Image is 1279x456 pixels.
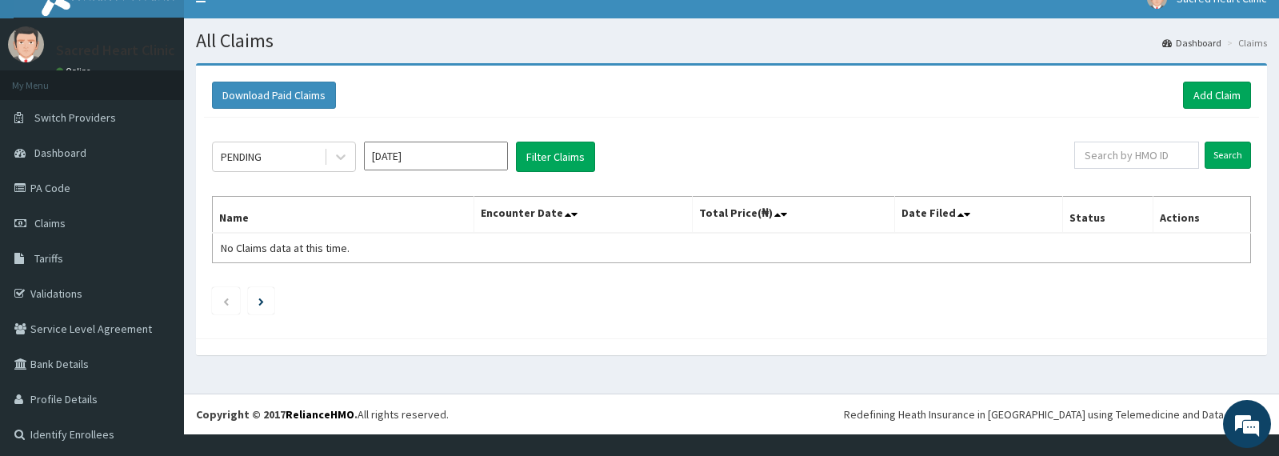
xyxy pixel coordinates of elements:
a: RelianceHMO [286,407,354,422]
th: Actions [1153,197,1250,234]
li: Claims [1223,36,1267,50]
th: Name [213,197,474,234]
input: Search by HMO ID [1074,142,1199,169]
th: Total Price(₦) [693,197,895,234]
button: Download Paid Claims [212,82,336,109]
textarea: Type your message and hit 'Enter' [8,294,305,350]
span: Claims [34,216,66,230]
span: No Claims data at this time. [221,241,350,255]
span: Tariffs [34,251,63,266]
div: Chat with us now [83,90,269,110]
img: User Image [8,26,44,62]
a: Previous page [222,294,230,308]
th: Date Filed [895,197,1063,234]
span: Switch Providers [34,110,116,125]
span: Dashboard [34,146,86,160]
a: Next page [258,294,264,308]
div: Minimize live chat window [262,8,301,46]
input: Select Month and Year [364,142,508,170]
a: Online [56,66,94,77]
footer: All rights reserved. [184,394,1279,434]
th: Encounter Date [474,197,693,234]
th: Status [1062,197,1153,234]
input: Search [1205,142,1251,169]
p: Sacred Heart Clinic [56,43,175,58]
img: d_794563401_company_1708531726252_794563401 [30,80,65,120]
div: Redefining Heath Insurance in [GEOGRAPHIC_DATA] using Telemedicine and Data Science! [844,406,1267,422]
strong: Copyright © 2017 . [196,407,358,422]
button: Filter Claims [516,142,595,172]
span: We're online! [93,130,221,292]
a: Dashboard [1162,36,1221,50]
a: Add Claim [1183,82,1251,109]
h1: All Claims [196,30,1267,51]
div: PENDING [221,149,262,165]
